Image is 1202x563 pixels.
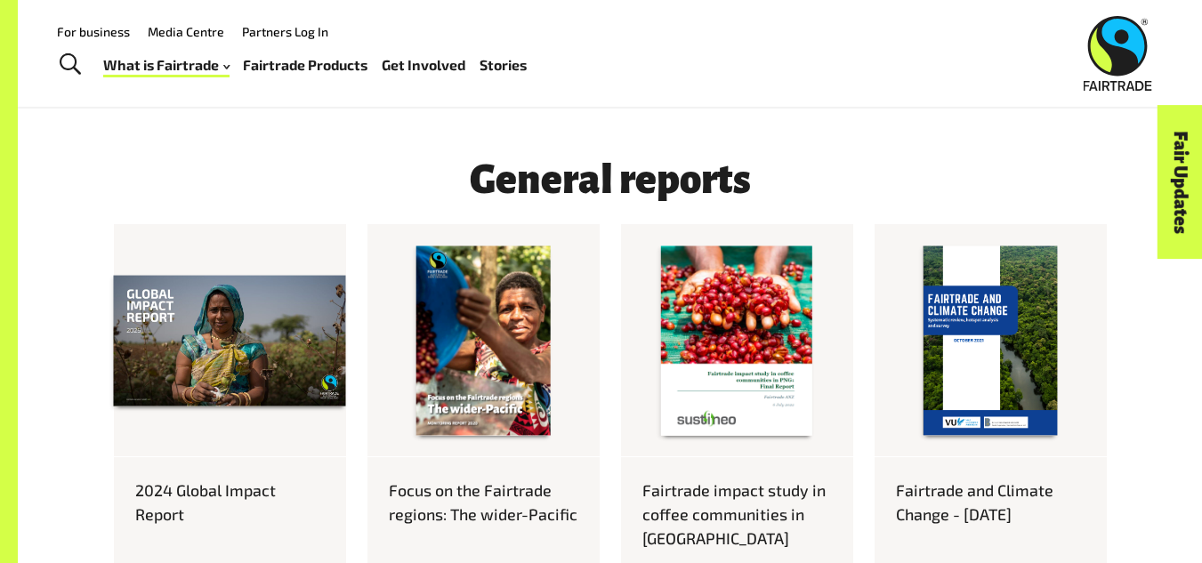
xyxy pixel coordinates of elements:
[382,52,465,78] a: Get Involved
[1084,16,1152,91] img: Fairtrade Australia New Zealand logo
[114,159,1107,203] h4: General reports
[103,52,230,78] a: What is Fairtrade
[243,52,367,78] a: Fairtrade Products
[148,24,224,39] a: Media Centre
[480,52,527,78] a: Stories
[48,43,92,87] a: Toggle Search
[242,24,328,39] a: Partners Log In
[57,24,130,39] a: For business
